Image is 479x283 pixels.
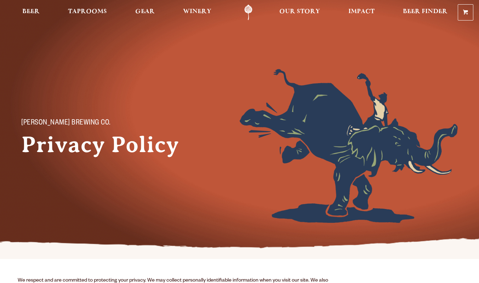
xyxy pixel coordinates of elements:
[21,119,177,128] p: [PERSON_NAME] Brewing Co.
[398,5,452,21] a: Beer Finder
[131,5,159,21] a: Gear
[135,9,155,15] span: Gear
[18,5,44,21] a: Beer
[21,132,191,157] h1: Privacy Policy
[22,9,40,15] span: Beer
[183,9,211,15] span: Winery
[348,9,375,15] span: Impact
[240,69,458,223] img: Foreground404
[403,9,447,15] span: Beer Finder
[235,5,262,21] a: Odell Home
[344,5,379,21] a: Impact
[275,5,325,21] a: Our Story
[178,5,216,21] a: Winery
[68,9,107,15] span: Taprooms
[63,5,112,21] a: Taprooms
[279,9,320,15] span: Our Story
